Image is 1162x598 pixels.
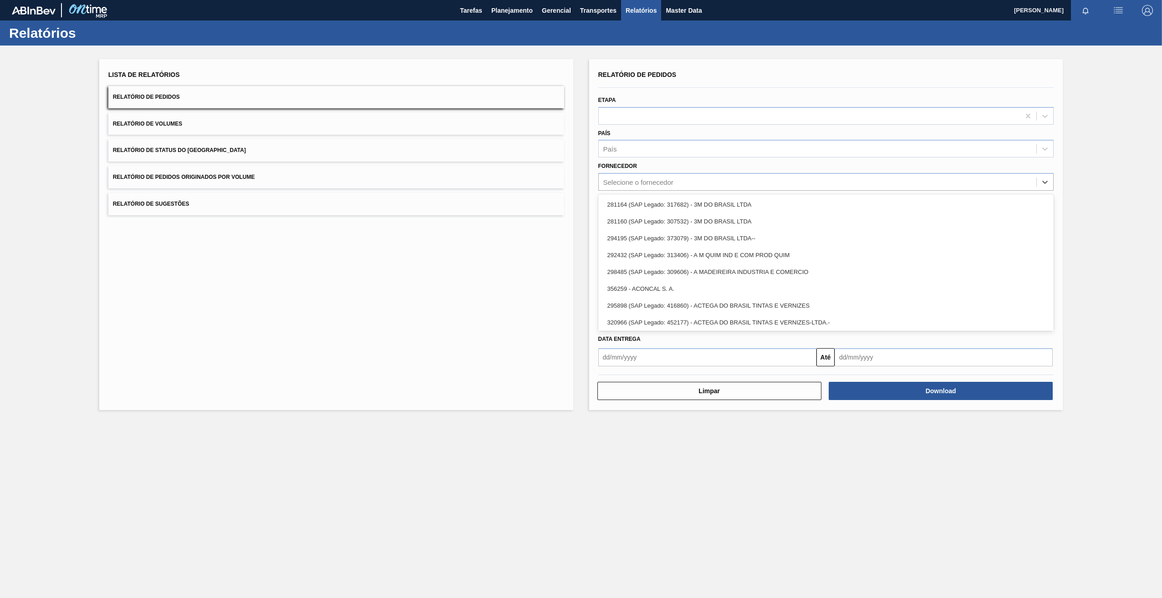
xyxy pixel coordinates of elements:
h1: Relatórios [9,28,171,38]
img: Logout [1142,5,1153,16]
label: Etapa [598,97,616,103]
button: Notificações [1071,4,1100,17]
span: Tarefas [460,5,482,16]
input: dd/mm/yyyy [598,348,816,366]
span: Relatórios [626,5,657,16]
button: Download [829,382,1053,400]
div: País [603,145,617,153]
span: Relatório de Sugestões [113,201,189,207]
div: Selecione o fornecedor [603,178,673,186]
div: 292432 (SAP Legado: 313406) - A M QUIM IND E COM PROD QUIM [598,247,1054,264]
span: Transportes [580,5,617,16]
button: Até [816,348,835,366]
button: Relatório de Pedidos [108,86,564,108]
button: Limpar [597,382,821,400]
img: TNhmsLtSVTkK8tSr43FrP2fwEKptu5GPRR3wAAAABJRU5ErkJggg== [12,6,56,15]
label: Fornecedor [598,163,637,169]
div: 356259 - ACONCAL S. A. [598,280,1054,297]
div: 281160 (SAP Legado: 307532) - 3M DO BRASIL LTDA [598,213,1054,230]
button: Relatório de Sugestões [108,193,564,215]
div: 295898 (SAP Legado: 416860) - ACTEGA DO BRASIL TINTAS E VERNIZES [598,297,1054,314]
input: dd/mm/yyyy [835,348,1053,366]
div: 281164 (SAP Legado: 317682) - 3M DO BRASIL LTDA [598,196,1054,213]
button: Relatório de Volumes [108,113,564,135]
div: 294195 (SAP Legado: 373079) - 3M DO BRASIL LTDA-- [598,230,1054,247]
label: País [598,130,611,137]
span: Master Data [666,5,702,16]
span: Gerencial [542,5,571,16]
span: Relatório de Pedidos [598,71,677,78]
span: Relatório de Pedidos [113,94,180,100]
div: 298485 (SAP Legado: 309606) - A MADEIREIRA INDUSTRIA E COMERCIO [598,264,1054,280]
div: 320966 (SAP Legado: 452177) - ACTEGA DO BRASIL TINTAS E VERNIZES-LTDA.- [598,314,1054,331]
span: Planejamento [491,5,533,16]
span: Relatório de Status do [GEOGRAPHIC_DATA] [113,147,246,153]
span: Relatório de Volumes [113,121,182,127]
button: Relatório de Status do [GEOGRAPHIC_DATA] [108,139,564,162]
span: Data entrega [598,336,641,342]
span: Relatório de Pedidos Originados por Volume [113,174,255,180]
span: Lista de Relatórios [108,71,180,78]
img: userActions [1113,5,1124,16]
button: Relatório de Pedidos Originados por Volume [108,166,564,188]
